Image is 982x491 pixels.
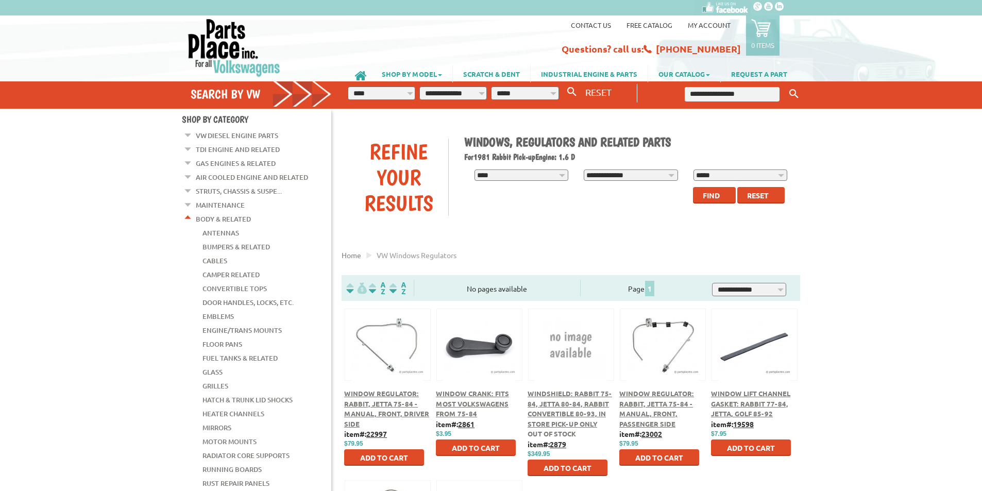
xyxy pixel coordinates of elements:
[202,435,257,448] a: Motor Mounts
[202,393,293,407] a: Hatch & Trunk Lid Shocks
[528,429,576,438] span: Out of stock
[196,171,308,184] a: Air Cooled Engine and Related
[464,152,473,162] span: For
[202,268,260,281] a: Camper Related
[371,65,452,82] a: SHOP BY MODEL
[436,419,475,429] b: item#:
[344,429,387,438] b: item#:
[414,283,580,294] div: No pages available
[344,449,424,466] button: Add to Cart
[550,439,566,449] u: 2879
[202,379,228,393] a: Grilles
[202,337,242,351] a: Floor Pans
[436,389,509,418] a: Window Crank: Fits most Volkswagens from 75-84
[202,421,231,434] a: Mirrors
[619,389,694,428] a: Window Regulator: Rabbit, Jetta 75-84 - Manual, Front, Passenger Side
[528,460,607,476] button: Add to Cart
[711,430,726,437] span: $7.95
[452,443,500,452] span: Add to Cart
[366,429,387,438] u: 22997
[544,463,591,472] span: Add to Cart
[202,226,239,240] a: Antennas
[648,65,720,82] a: OUR CATALOG
[619,429,662,438] b: item#:
[202,324,282,337] a: Engine/Trans Mounts
[535,152,575,162] span: Engine: 1.6 D
[786,86,802,103] button: Keyword Search
[585,87,612,97] span: RESET
[458,419,475,429] u: 2861
[711,389,790,418] a: Window Lift Channel Gasket: Rabbit 77-84, Jetta, Golf 85-92
[196,198,245,212] a: Maintenance
[721,65,798,82] a: REQUEST A PART
[571,21,611,29] a: Contact us
[581,84,616,99] button: RESET
[202,296,294,309] a: Door Handles, Locks, Etc.
[619,440,638,447] span: $79.95
[627,21,672,29] a: Free Catalog
[453,65,530,82] a: SCRATCH & DENT
[202,240,270,253] a: Bumpers & Related
[645,281,654,296] span: 1
[196,184,282,198] a: Struts, Chassis & Suspe...
[202,449,290,462] a: Radiator Core Supports
[563,84,581,99] button: Search By VW...
[360,453,408,462] span: Add to Cart
[464,134,793,149] h1: Windows, Regulators and Related Parts
[436,430,451,437] span: $3.95
[202,310,234,323] a: Emblems
[377,250,456,260] span: VW windows regulators
[342,250,361,260] a: Home
[191,87,332,101] h4: Search by VW
[349,139,448,216] div: Refine Your Results
[196,157,276,170] a: Gas Engines & Related
[196,143,280,156] a: TDI Engine and Related
[580,280,703,296] div: Page
[196,129,278,142] a: VW Diesel Engine Parts
[737,187,785,204] button: Reset
[635,453,683,462] span: Add to Cart
[751,41,774,49] p: 0 items
[344,440,363,447] span: $79.95
[747,191,769,200] span: Reset
[703,191,720,200] span: Find
[202,254,227,267] a: Cables
[746,15,780,56] a: 0 items
[202,463,262,476] a: Running Boards
[733,419,754,429] u: 19598
[641,429,662,438] u: 23002
[196,212,251,226] a: Body & Related
[202,365,223,379] a: Glass
[711,439,791,456] button: Add to Cart
[711,419,754,429] b: item#:
[464,152,793,162] h2: 1981 Rabbit Pick-up
[202,477,269,490] a: Rust Repair Panels
[693,187,736,204] button: Find
[344,389,429,428] a: Window Regulator: Rabbit, Jetta 75-84 - Manual, Front, Driver Side
[528,389,612,428] a: Windshield: Rabbit 75-84, Jetta 80-84, Rabbit Convertible 80-93, IN STORE PICK-UP ONLY
[531,65,648,82] a: INDUSTRIAL ENGINE & PARTS
[346,282,367,294] img: filterpricelow.svg
[688,21,731,29] a: My Account
[187,18,281,77] img: Parts Place Inc!
[727,443,775,452] span: Add to Cart
[436,439,516,456] button: Add to Cart
[528,439,566,449] b: item#:
[182,114,331,125] h4: Shop By Category
[387,282,408,294] img: Sort by Sales Rank
[202,407,264,420] a: Heater Channels
[202,351,278,365] a: Fuel Tanks & Related
[619,449,699,466] button: Add to Cart
[202,282,267,295] a: Convertible Tops
[528,450,550,458] span: $349.95
[367,282,387,294] img: Sort by Headline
